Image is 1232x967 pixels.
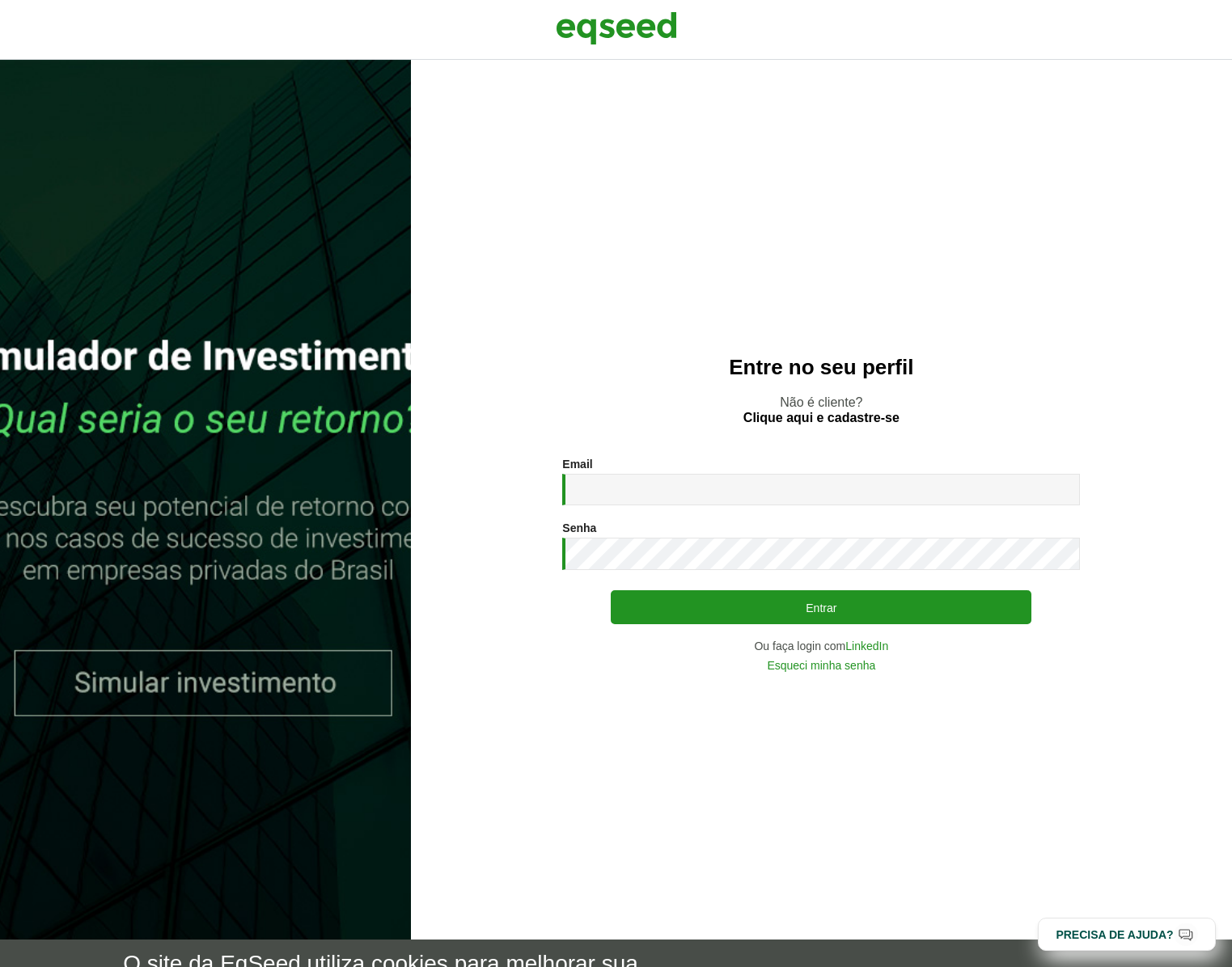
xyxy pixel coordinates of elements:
button: Entrar [611,590,1031,624]
label: Senha [562,522,596,534]
label: Email [562,458,592,470]
div: Ou faça login com [562,640,1080,652]
a: Esqueci minha senha [767,660,875,671]
a: LinkedIn [845,640,888,652]
p: Não é cliente? [443,395,1200,425]
h2: Entre no seu perfil [443,356,1200,379]
a: Clique aqui e cadastre-se [743,412,900,424]
img: EqSeed Logo [556,8,677,49]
